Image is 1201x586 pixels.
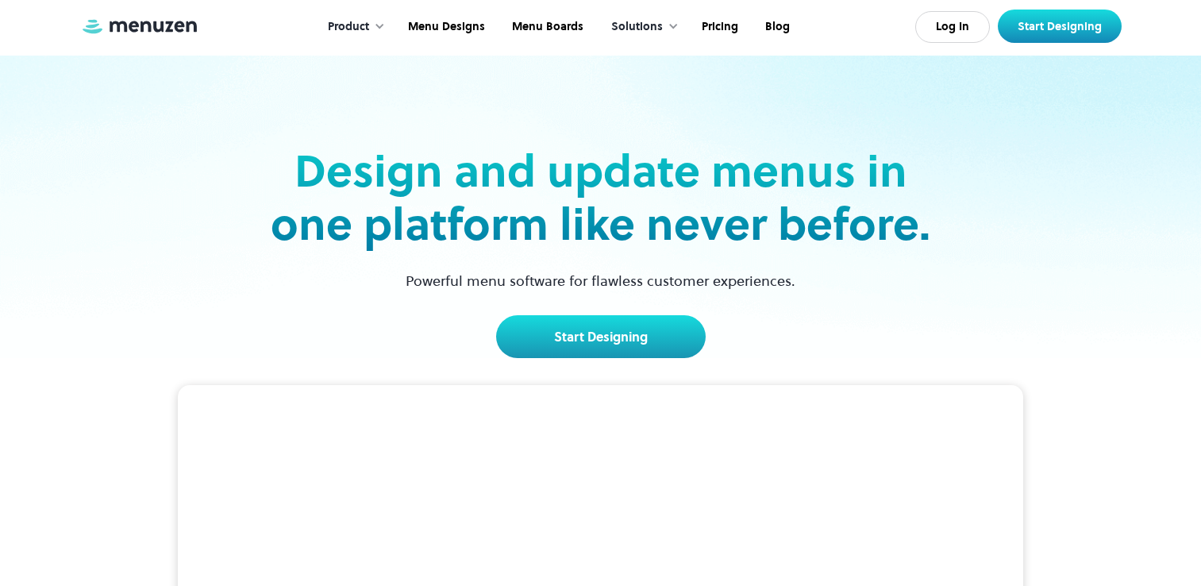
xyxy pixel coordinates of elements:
[915,11,990,43] a: Log In
[328,18,369,36] div: Product
[386,270,815,291] p: Powerful menu software for flawless customer experiences.
[266,145,936,251] h2: Design and update menus in one platform like never before.
[312,2,393,52] div: Product
[611,18,663,36] div: Solutions
[687,2,750,52] a: Pricing
[595,2,687,52] div: Solutions
[393,2,497,52] a: Menu Designs
[998,10,1122,43] a: Start Designing
[497,2,595,52] a: Menu Boards
[496,315,706,358] a: Start Designing
[750,2,802,52] a: Blog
